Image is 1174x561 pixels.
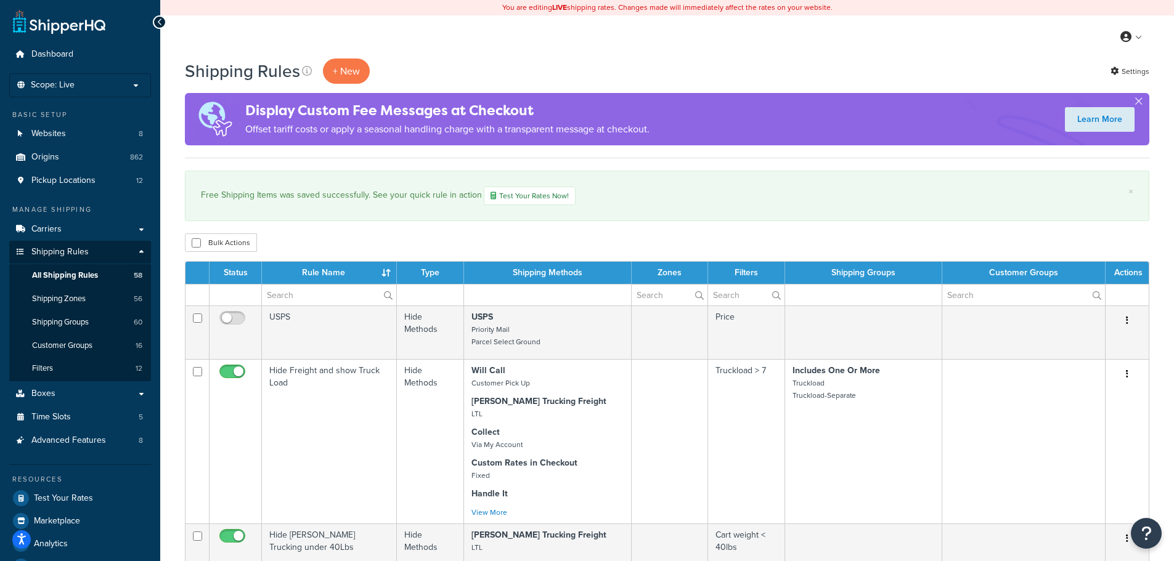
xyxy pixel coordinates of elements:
th: Zones [632,262,709,284]
a: × [1128,187,1133,196]
span: 16 [136,341,142,351]
input: Search [942,285,1105,305]
li: Shipping Rules [9,241,151,381]
a: Pickup Locations 12 [9,169,151,192]
a: View More [471,507,507,518]
small: LTL [471,408,483,419]
small: LTL [471,542,483,553]
span: All Shipping Rules [32,270,98,281]
span: 12 [136,363,142,374]
span: Filters [32,363,53,374]
strong: [PERSON_NAME] Trucking Freight [471,395,606,408]
input: Search [632,285,708,305]
a: Shipping Zones 56 [9,288,151,310]
a: ShipperHQ Home [13,9,105,34]
span: 8 [139,435,143,446]
td: Hide Freight and show Truck Load [262,359,397,523]
a: Time Slots 5 [9,406,151,429]
p: + New [323,59,370,84]
small: Customer Pick Up [471,377,530,389]
span: Time Slots [31,412,71,422]
h4: Display Custom Fee Messages at Checkout [245,100,650,121]
li: Websites [9,123,151,145]
span: Websites [31,129,66,139]
div: Manage Shipping [9,204,151,215]
small: Truckload Truckload-Separate [793,377,856,401]
td: Truckload > 7 [708,359,785,523]
li: Advanced Features [9,429,151,452]
span: 58 [134,270,142,281]
span: Shipping Rules [31,247,89,257]
div: Free Shipping Items was saved successfully. See your quick rule in action [201,187,1133,205]
td: Hide Methods [397,359,463,523]
a: Test Your Rates [9,487,151,509]
strong: Will Call [471,364,505,377]
a: Advanced Features 8 [9,429,151,452]
div: Resources [9,474,151,485]
span: Marketplace [34,516,80,527]
span: Scope: Live [31,80,75,91]
li: Time Slots [9,406,151,429]
td: Price [708,305,785,359]
span: Analytics [34,539,68,549]
strong: USPS [471,310,493,323]
a: All Shipping Rules 58 [9,264,151,287]
a: Boxes [9,382,151,405]
strong: Custom Rates in Checkout [471,456,577,469]
td: USPS [262,305,397,359]
button: Bulk Actions [185,233,257,252]
a: Shipping Groups 60 [9,311,151,334]
span: Test Your Rates [34,493,93,504]
strong: Collect [471,426,500,438]
li: Pickup Locations [9,169,151,192]
a: Analytics [9,533,151,555]
strong: Includes One Or More [793,364,880,377]
input: Search [262,285,396,305]
button: Open Resource Center [1131,518,1162,549]
span: 56 [134,294,142,304]
span: Advanced Features [31,435,106,446]
li: Customer Groups [9,334,151,357]
th: Status [210,262,262,284]
a: Websites 8 [9,123,151,145]
a: Origins 862 [9,146,151,169]
span: Dashboard [31,49,73,60]
span: 8 [139,129,143,139]
li: Filters [9,357,151,380]
a: Marketplace [9,510,151,532]
a: Dashboard [9,43,151,66]
a: Test Your Rates Now! [484,187,576,205]
a: Learn More [1065,107,1135,132]
span: Shipping Groups [32,317,89,328]
a: Customer Groups 16 [9,334,151,357]
input: Search [708,285,785,305]
span: Pickup Locations [31,176,96,186]
span: Customer Groups [32,341,92,351]
a: Shipping Rules [9,241,151,264]
img: duties-banner-06bc72dcb5fe05cb3f9472aba00be2ae8eb53ab6f0d8bb03d382ba314ac3c341.png [185,93,245,145]
p: Offset tariff costs or apply a seasonal handling charge with a transparent message at checkout. [245,121,650,138]
li: All Shipping Rules [9,264,151,287]
strong: [PERSON_NAME] Trucking Freight [471,528,606,541]
th: Shipping Groups [785,262,942,284]
span: 60 [134,317,142,328]
a: Carriers [9,218,151,241]
a: Filters 12 [9,357,151,380]
li: Origins [9,146,151,169]
th: Shipping Methods [464,262,632,284]
li: Shipping Groups [9,311,151,334]
span: 5 [139,412,143,422]
span: Carriers [31,224,62,235]
h1: Shipping Rules [185,59,300,83]
strong: Handle It [471,487,508,500]
small: Priority Mail Parcel Select Ground [471,324,540,347]
li: Shipping Zones [9,288,151,310]
span: Origins [31,152,59,163]
div: Basic Setup [9,110,151,120]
